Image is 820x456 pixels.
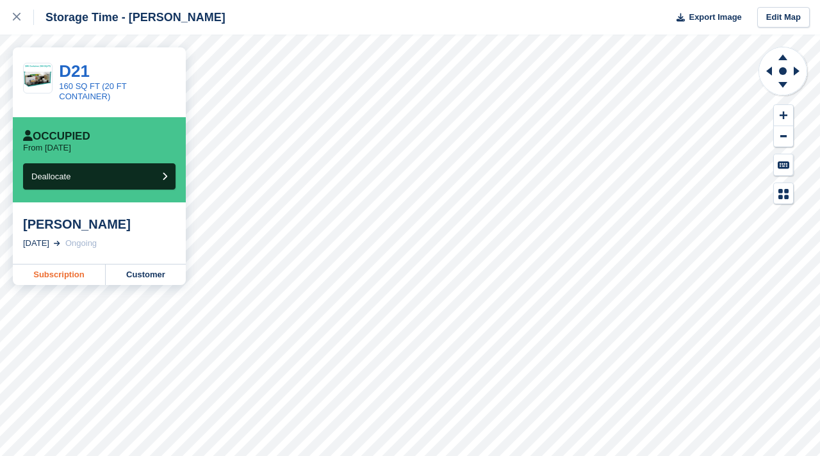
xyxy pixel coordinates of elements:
[23,143,71,153] p: From [DATE]
[13,265,106,285] a: Subscription
[59,61,90,81] a: D21
[774,126,793,147] button: Zoom Out
[31,172,70,181] span: Deallocate
[774,183,793,204] button: Map Legend
[23,163,176,190] button: Deallocate
[23,216,176,232] div: [PERSON_NAME]
[689,11,741,24] span: Export Image
[669,7,742,28] button: Export Image
[65,237,97,250] div: Ongoing
[23,237,49,250] div: [DATE]
[106,265,186,285] a: Customer
[774,154,793,175] button: Keyboard Shortcuts
[59,81,126,101] a: 160 SQ FT (20 FT CONTAINER)
[757,7,810,28] a: Edit Map
[54,241,60,246] img: arrow-right-light-icn-cde0832a797a2874e46488d9cf13f60e5c3a73dbe684e267c42b8395dfbc2abf.svg
[24,64,52,92] img: 10ft%20Container%20(80%20SQ%20FT)%20(1).png
[23,130,90,143] div: Occupied
[34,10,225,25] div: Storage Time - [PERSON_NAME]
[774,105,793,126] button: Zoom In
